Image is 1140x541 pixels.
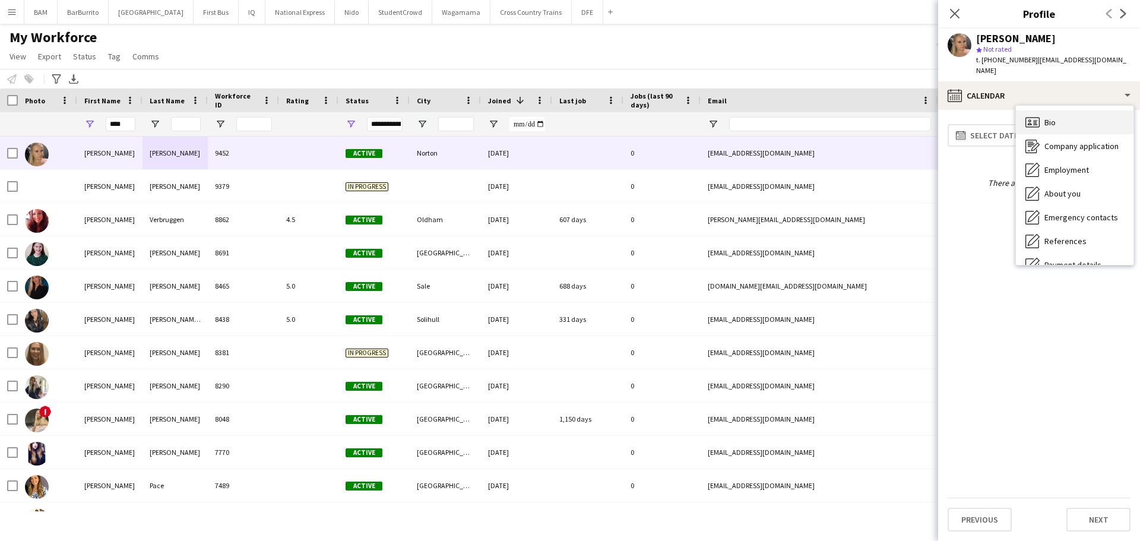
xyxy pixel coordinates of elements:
span: Last Name [150,96,185,105]
button: BAM [24,1,58,24]
span: Active [346,282,382,291]
span: In progress [346,182,388,191]
span: References [1044,236,1087,246]
div: [EMAIL_ADDRESS][DOMAIN_NAME] [701,436,938,469]
div: 0 [623,469,701,502]
div: 4.5 [279,203,338,236]
div: 688 days [552,270,623,302]
div: 0 [623,502,701,535]
div: [PERSON_NAME] [976,33,1056,44]
span: Rating [286,96,309,105]
div: [DATE] [481,270,552,302]
div: [PERSON_NAME] [77,303,142,336]
div: [GEOGRAPHIC_DATA] [410,469,481,502]
div: 8381 [208,336,279,369]
div: [DATE] [481,303,552,336]
div: Company application [1016,134,1133,158]
div: [PERSON_NAME] [77,436,142,469]
div: [EMAIL_ADDRESS][DOMAIN_NAME] [701,469,938,502]
button: Open Filter Menu [346,119,356,129]
span: Status [73,51,96,62]
button: Open Filter Menu [215,119,226,129]
span: Jobs (last 90 days) [631,91,679,109]
div: 0 [623,436,701,469]
span: Tag [108,51,121,62]
button: Open Filter Menu [708,119,718,129]
div: [DATE] [481,369,552,402]
a: View [5,49,31,64]
div: [GEOGRAPHIC_DATA] [410,436,481,469]
div: [PERSON_NAME] [142,336,208,369]
div: 0 [623,403,701,435]
div: [GEOGRAPHIC_DATA] [410,403,481,435]
div: Payment details [1016,253,1133,277]
span: | [EMAIL_ADDRESS][DOMAIN_NAME] [976,55,1126,75]
button: Cross Country Trains [490,1,572,24]
img: Jessica Pace [25,475,49,499]
div: Employment [1016,158,1133,182]
div: [DATE] [481,403,552,435]
div: Market Drayton [410,502,481,535]
div: Bio [1016,110,1133,134]
div: [PERSON_NAME] [142,236,208,269]
div: [DATE] [481,502,552,535]
div: [DATE] [481,236,552,269]
div: [PERSON_NAME] [77,403,142,435]
div: 0 [623,303,701,336]
div: [PERSON_NAME] [142,369,208,402]
img: Jessie James [25,508,49,532]
div: Solihull [410,303,481,336]
div: [DOMAIN_NAME][EMAIL_ADDRESS][DOMAIN_NAME] [701,270,938,302]
img: Jessica Jackson [25,276,49,299]
div: [EMAIL_ADDRESS][DOMAIN_NAME] [701,236,938,269]
span: My Workforce [9,29,97,46]
span: Company application [1044,141,1119,151]
img: Jessica Willis [25,375,49,399]
div: 8048 [208,403,279,435]
div: 8691 [208,236,279,269]
div: 7770 [208,436,279,469]
span: First Name [84,96,121,105]
div: 0 [623,369,701,402]
input: Email Filter Input [729,117,931,131]
span: Bio [1044,117,1056,128]
img: Jessica Parker [25,342,49,366]
span: In progress [346,349,388,357]
div: 0 [623,270,701,302]
a: Tag [103,49,125,64]
div: 9452 [208,137,279,169]
button: Open Filter Menu [150,119,160,129]
div: Oldham [410,203,481,236]
div: [PERSON_NAME] [142,137,208,169]
span: Payment details [1044,260,1101,270]
button: DFE [572,1,603,24]
div: [DATE] [481,469,552,502]
button: [GEOGRAPHIC_DATA] [109,1,194,24]
div: [EMAIL_ADDRESS][DOMAIN_NAME] [701,137,938,169]
div: [GEOGRAPHIC_DATA] [410,236,481,269]
div: 0 [623,236,701,269]
div: 0 [623,336,701,369]
span: Joined [488,96,511,105]
span: Employment [1044,164,1089,175]
div: About you [1016,182,1133,205]
a: Status [68,49,101,64]
div: [PERSON_NAME] [77,502,142,535]
div: [EMAIL_ADDRESS][DOMAIN_NAME] [701,170,938,203]
div: 7295 [208,502,279,535]
span: Email [708,96,727,105]
div: Emergency contacts [1016,205,1133,229]
div: Verbruggen [142,203,208,236]
span: Status [346,96,369,105]
div: 5.0 [279,303,338,336]
button: National Express [265,1,335,24]
span: Active [346,315,382,324]
span: ! [39,406,51,417]
div: [DATE] [481,436,552,469]
div: [PERSON_NAME] [77,270,142,302]
button: Previous [948,508,1012,531]
input: Last Name Filter Input [171,117,201,131]
span: Active [346,482,382,491]
button: Open Filter Menu [488,119,499,129]
div: 5.0 [279,270,338,302]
